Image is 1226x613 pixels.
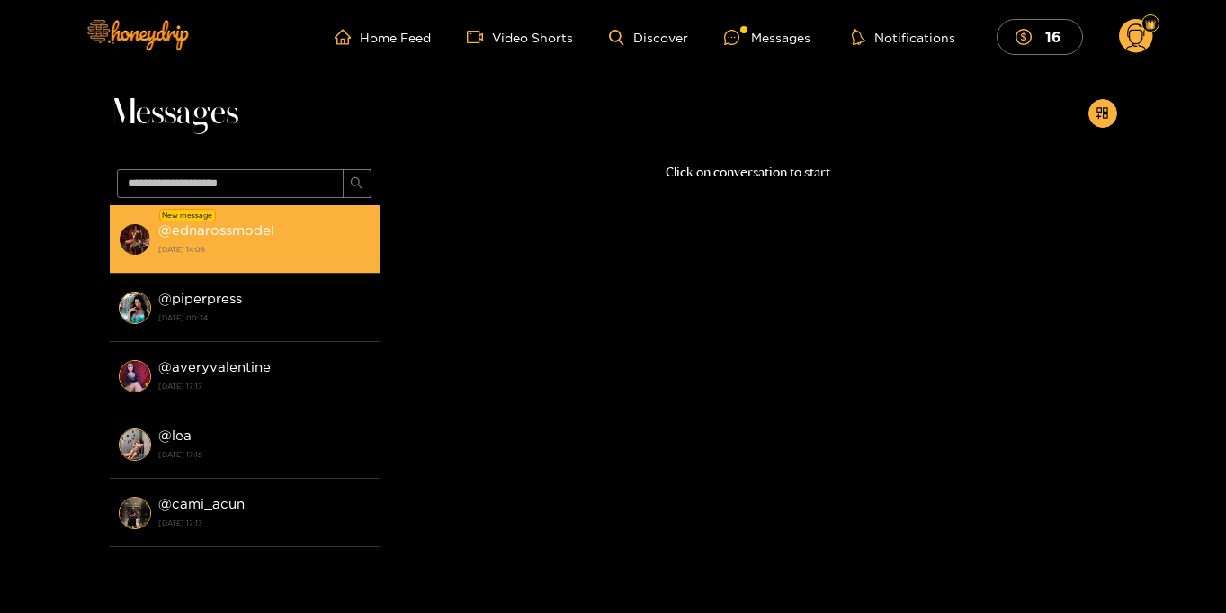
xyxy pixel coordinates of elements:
span: dollar [1016,29,1041,45]
a: Discover [609,30,687,45]
strong: [DATE] 17:17 [158,378,371,394]
img: conversation [119,223,151,256]
button: appstore-add [1088,99,1117,128]
strong: @ piperpress [158,291,242,306]
span: appstore-add [1096,106,1109,122]
div: Messages [724,27,810,48]
strong: @ cami_acun [158,496,245,511]
p: Click on conversation to start [380,162,1117,183]
button: Notifications [846,28,961,46]
span: Messages [110,92,238,135]
img: conversation [119,497,151,529]
span: home [335,29,360,45]
span: video-camera [467,29,492,45]
img: Fan Level [1145,19,1156,30]
a: Home Feed [335,29,431,45]
img: conversation [119,292,151,324]
button: 16 [997,19,1083,54]
span: search [350,176,363,192]
img: conversation [119,428,151,461]
strong: @ averyvalentine [158,359,271,374]
button: search [343,169,371,198]
mark: 16 [1043,27,1064,46]
a: Video Shorts [467,29,573,45]
strong: [DATE] 00:34 [158,310,371,326]
strong: [DATE] 17:15 [158,446,371,463]
div: New message [159,209,216,221]
strong: @ ednarossmodel [158,222,274,238]
strong: @ lea [158,428,192,443]
strong: [DATE] 17:13 [158,515,371,531]
img: conversation [119,360,151,392]
strong: [DATE] 14:08 [158,241,371,257]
